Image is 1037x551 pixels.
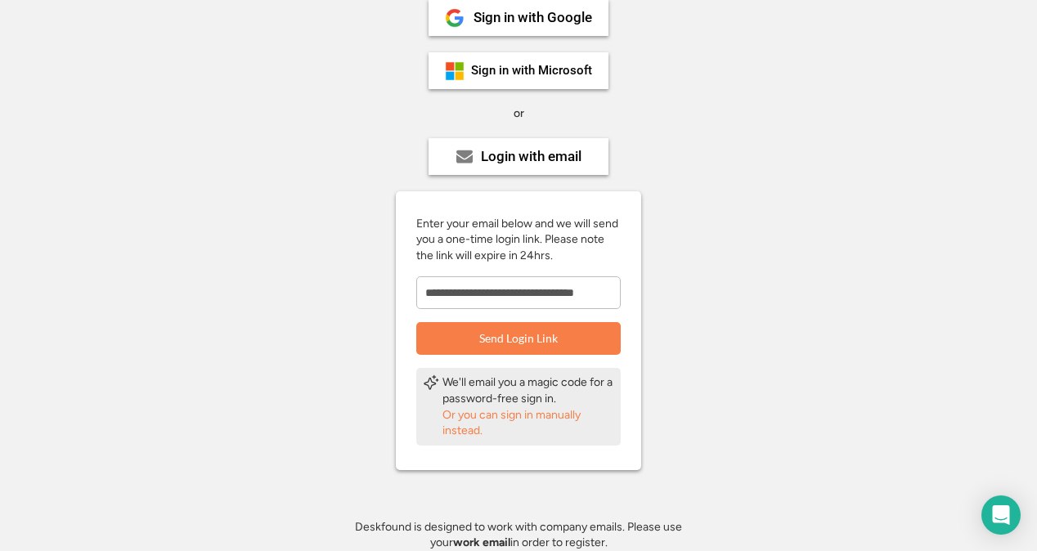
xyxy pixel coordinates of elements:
[442,407,614,439] div: Or you can sign in manually instead.
[471,65,592,77] div: Sign in with Microsoft
[481,150,581,164] div: Login with email
[445,61,465,81] img: ms-symbollockup_mssymbol_19.png
[514,105,524,122] div: or
[442,374,614,406] div: We'll email you a magic code for a password-free sign in.
[445,8,465,28] img: 1024px-Google__G__Logo.svg.png
[981,495,1021,535] div: Open Intercom Messenger
[453,535,510,549] strong: work email
[416,216,621,264] div: Enter your email below and we will send you a one-time login link. Please note the link will expi...
[334,519,703,551] div: Deskfound is designed to work with company emails. Please use your in order to register.
[416,322,621,355] button: Send Login Link
[474,11,592,25] div: Sign in with Google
